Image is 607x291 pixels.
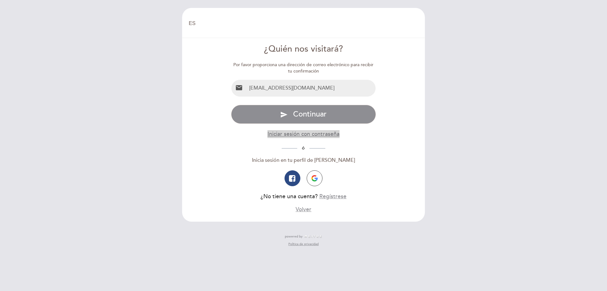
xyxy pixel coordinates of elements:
[311,175,318,181] img: icon-google.png
[231,157,376,164] div: Inicia sesión en tu perfil de [PERSON_NAME]
[288,242,319,246] a: Política de privacidad
[231,62,376,74] div: Por favor proporciona una dirección de correo electrónico para recibir tu confirmación
[296,206,311,213] button: Volver
[304,235,322,238] img: MEITRE
[285,234,303,239] span: powered by
[247,80,376,97] input: Email
[231,43,376,55] div: ¿Quién nos visitará?
[267,130,340,138] button: Iniciar sesión con contraseña
[261,193,318,200] span: ¿No tiene una cuenta?
[280,111,288,118] i: send
[293,110,327,119] span: Continuar
[319,193,346,200] button: Regístrese
[297,145,310,151] span: ó
[285,234,322,239] a: powered by
[231,105,376,124] button: send Continuar
[235,84,243,92] i: email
